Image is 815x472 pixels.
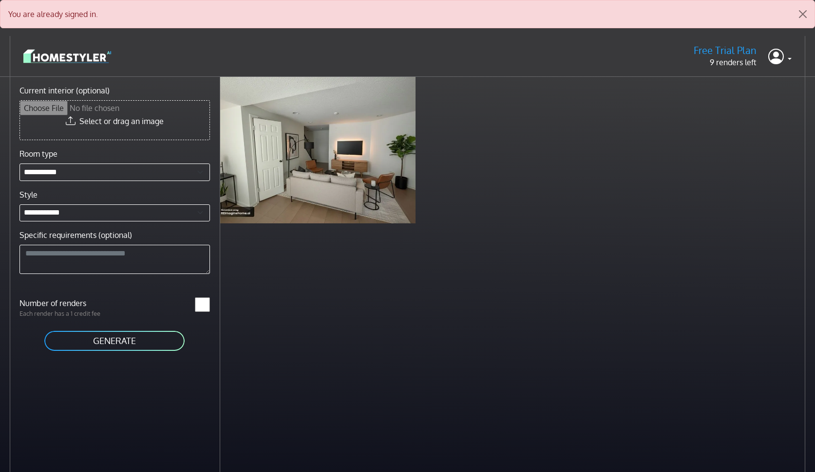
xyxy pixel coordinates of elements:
[19,229,132,241] label: Specific requirements (optional)
[694,56,757,68] p: 9 renders left
[19,85,110,96] label: Current interior (optional)
[43,330,186,352] button: GENERATE
[694,44,757,56] h5: Free Trial Plan
[19,189,38,200] label: Style
[14,297,114,309] label: Number of renders
[23,48,111,65] img: logo-3de290ba35641baa71223ecac5eacb59cb85b4c7fdf211dc9aaecaaee71ea2f8.svg
[19,148,57,160] label: Room type
[14,309,114,318] p: Each render has a 1 credit fee
[791,0,815,28] button: Close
